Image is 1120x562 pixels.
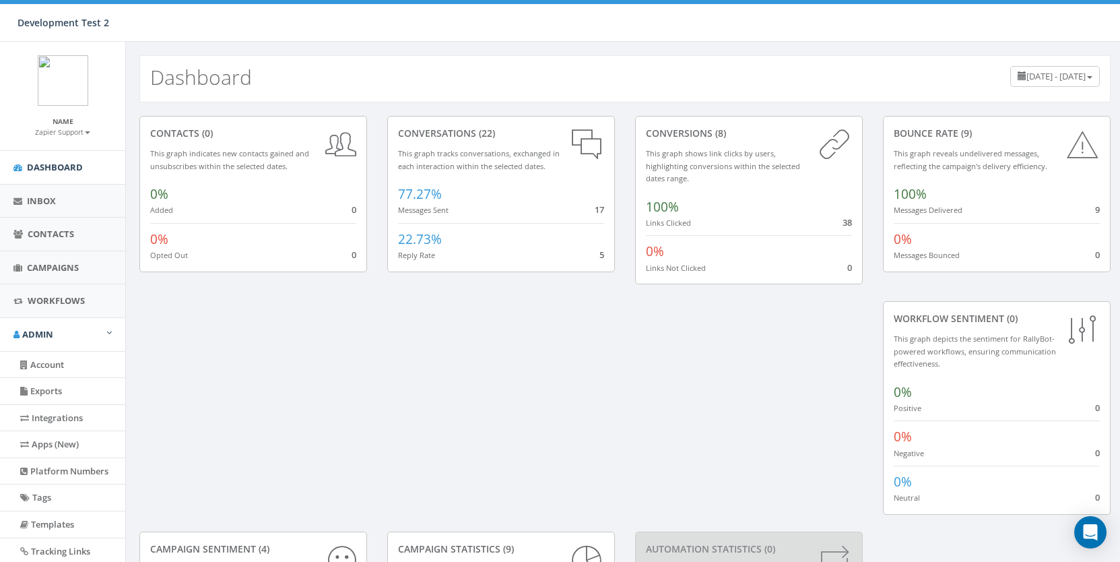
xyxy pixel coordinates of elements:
small: Messages Delivered [894,205,962,215]
span: 0 [352,249,356,261]
span: Admin [22,328,53,340]
small: Opted Out [150,250,188,260]
small: Neutral [894,493,920,503]
span: 0% [894,473,912,491]
span: 0 [352,204,356,216]
small: Links Clicked [646,218,691,228]
span: (22) [476,127,495,139]
div: Campaign Statistics [398,542,604,556]
span: Contacts [28,228,74,240]
small: Zapier Support [35,127,90,137]
div: Open Intercom Messenger [1074,516,1107,549]
span: 0 [847,261,852,274]
span: 17 [595,204,604,216]
span: 9 [1095,204,1100,216]
small: Reply Rate [398,250,435,260]
small: This graph depicts the sentiment for RallyBot-powered workflows, ensuring communication effective... [894,334,1056,369]
span: 22.73% [398,230,442,248]
span: 38 [843,216,852,228]
span: Inbox [27,195,56,207]
span: [DATE] - [DATE] [1026,70,1086,82]
span: (8) [713,127,726,139]
span: Campaigns [27,261,79,274]
h2: Dashboard [150,66,252,88]
small: This graph indicates new contacts gained and unsubscribes within the selected dates. [150,148,309,171]
span: (9) [500,542,514,555]
span: (4) [256,542,269,555]
small: This graph shows link clicks by users, highlighting conversions within the selected dates range. [646,148,800,183]
span: 0% [894,383,912,401]
span: 0 [1095,491,1100,503]
div: contacts [150,127,356,140]
span: (0) [1004,312,1018,325]
span: 0% [894,230,912,248]
div: conversations [398,127,604,140]
span: 5 [599,249,604,261]
span: 0% [150,185,168,203]
span: (0) [199,127,213,139]
span: Workflows [28,294,85,307]
div: Bounce Rate [894,127,1100,140]
small: Added [150,205,173,215]
small: Messages Sent [398,205,449,215]
div: conversions [646,127,852,140]
div: Workflow Sentiment [894,312,1100,325]
small: Positive [894,403,921,413]
span: 100% [894,185,927,203]
span: 100% [646,198,679,216]
a: Zapier Support [35,125,90,137]
small: This graph reveals undelivered messages, reflecting the campaign's delivery efficiency. [894,148,1047,171]
span: Development Test 2 [18,16,109,29]
div: Campaign Sentiment [150,542,356,556]
small: This graph tracks conversations, exchanged in each interaction within the selected dates. [398,148,560,171]
span: 0 [1095,402,1100,414]
span: (0) [762,542,775,555]
span: 77.27% [398,185,442,203]
span: 0% [646,243,664,260]
small: Negative [894,448,924,458]
span: Dashboard [27,161,83,173]
small: Links Not Clicked [646,263,706,273]
span: (9) [958,127,972,139]
small: Name [53,117,73,126]
img: logo.png [38,55,88,106]
small: Messages Bounced [894,250,960,260]
span: 0 [1095,447,1100,459]
span: 0% [894,428,912,445]
div: Automation Statistics [646,542,852,556]
span: 0 [1095,249,1100,261]
span: 0% [150,230,168,248]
